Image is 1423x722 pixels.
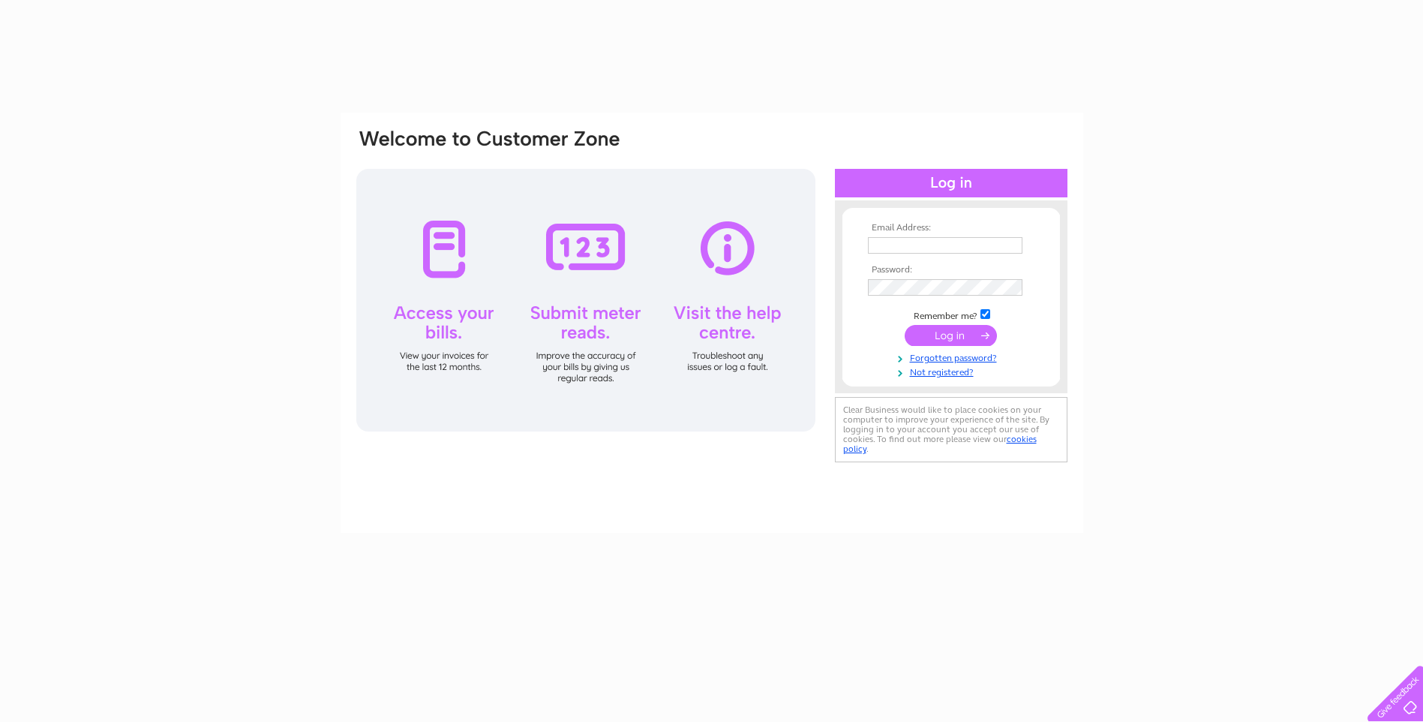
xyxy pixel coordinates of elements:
[835,397,1067,462] div: Clear Business would like to place cookies on your computer to improve your experience of the sit...
[868,350,1038,364] a: Forgotten password?
[843,434,1037,454] a: cookies policy
[864,265,1038,275] th: Password:
[905,325,997,346] input: Submit
[864,307,1038,322] td: Remember me?
[864,223,1038,233] th: Email Address:
[868,364,1038,378] a: Not registered?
